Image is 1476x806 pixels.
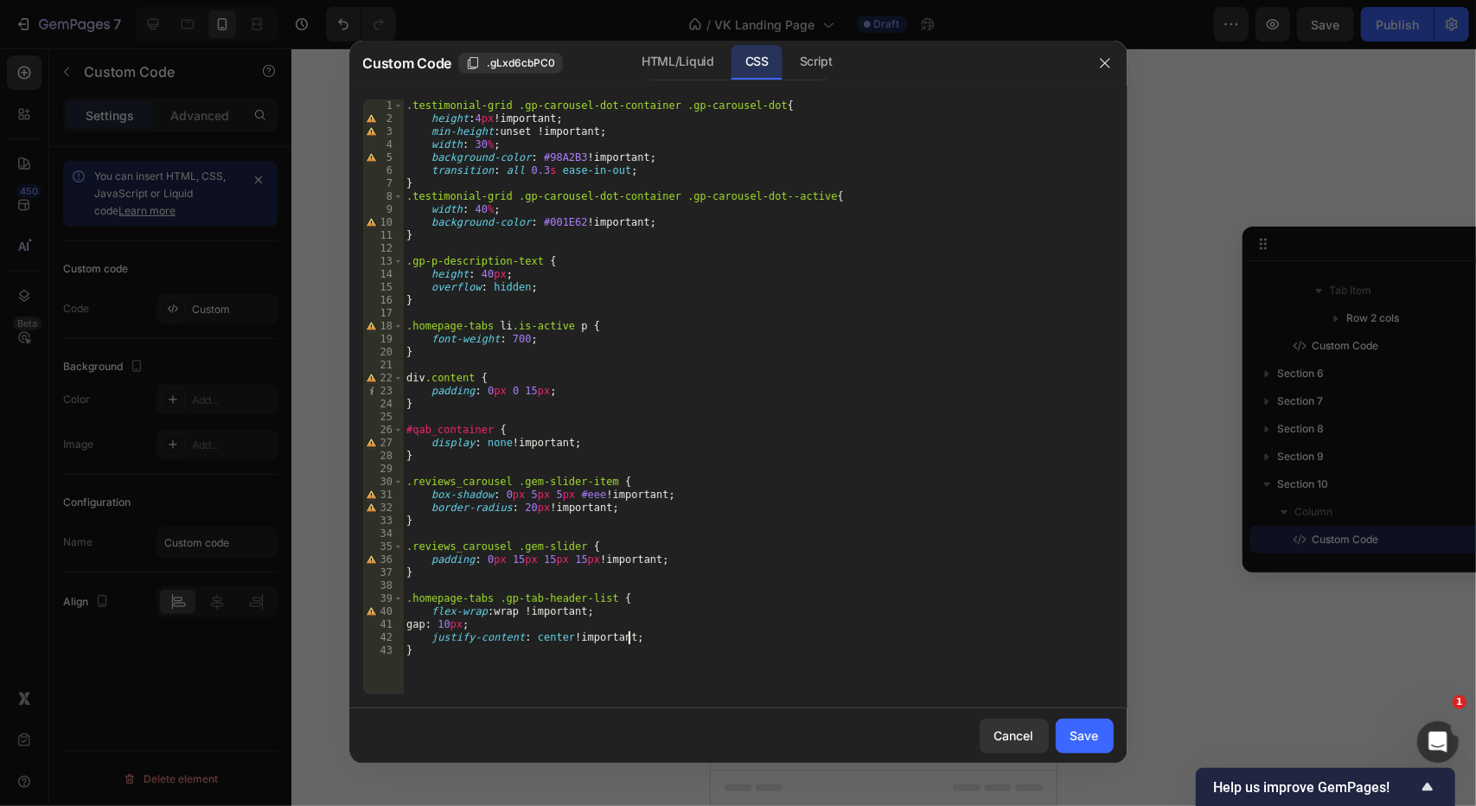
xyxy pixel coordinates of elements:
[363,385,404,398] div: 23
[363,268,404,281] div: 14
[363,605,404,618] div: 40
[125,78,243,99] p: [PHONE_NUMBER]
[628,45,727,80] div: HTML/Liquid
[35,61,311,116] a: [PHONE_NUMBER]
[35,130,311,185] a: Ask Our Team
[363,579,404,592] div: 38
[363,53,451,74] span: Custom Code
[487,55,555,71] span: .gLxd6cbPC0
[363,242,404,255] div: 12
[22,297,95,313] div: Custom Code
[363,203,404,216] div: 9
[1213,777,1438,797] button: Show survey - Help us improve GemPages!
[363,450,404,463] div: 28
[363,190,404,203] div: 8
[363,307,404,320] div: 17
[125,535,218,551] span: from URL or image
[120,573,226,591] div: Add blank section
[363,553,404,566] div: 36
[732,45,783,80] div: CSS
[363,164,404,177] div: 6
[363,411,404,424] div: 25
[1453,695,1466,709] span: 1
[121,455,226,473] div: Choose templates
[363,463,404,476] div: 29
[363,618,404,631] div: 41
[363,359,404,372] div: 21
[128,514,219,532] div: Generate layout
[363,216,404,229] div: 10
[1056,719,1114,753] button: Save
[14,256,332,273] span: Publish the page to see the content.
[107,594,236,610] span: then drag & drop elements
[363,320,404,333] div: 18
[363,528,404,541] div: 34
[363,631,404,644] div: 42
[363,151,404,164] div: 5
[363,346,404,359] div: 20
[36,2,310,45] p: Our professional team is here to answer your questions within 24 hours
[363,294,404,307] div: 16
[786,45,847,80] div: Script
[363,489,404,502] div: 31
[363,644,404,657] div: 43
[363,566,404,579] div: 37
[127,147,220,169] p: Ask Our Team
[363,281,404,294] div: 15
[363,541,404,553] div: 35
[363,125,404,138] div: 3
[363,138,404,151] div: 4
[363,592,404,605] div: 39
[363,502,404,515] div: 32
[363,177,404,190] div: 7
[320,358,337,400] span: Popup 1
[14,232,332,253] span: Custom code
[363,112,404,125] div: 2
[363,424,404,437] div: 26
[363,398,404,411] div: 24
[1213,779,1417,796] span: Help us improve GemPages!
[458,53,563,74] button: .gLxd6cbPC0
[363,476,404,489] div: 30
[1417,721,1459,763] iframe: Intercom live chat
[363,255,404,268] div: 13
[980,719,1049,753] button: Cancel
[363,437,404,450] div: 27
[363,333,404,346] div: 19
[15,416,97,434] span: Add section
[363,99,404,112] div: 1
[1070,726,1099,745] div: Save
[363,515,404,528] div: 33
[112,477,231,492] span: inspired by CRO experts
[994,726,1034,745] div: Cancel
[363,229,404,242] div: 11
[363,372,404,385] div: 22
